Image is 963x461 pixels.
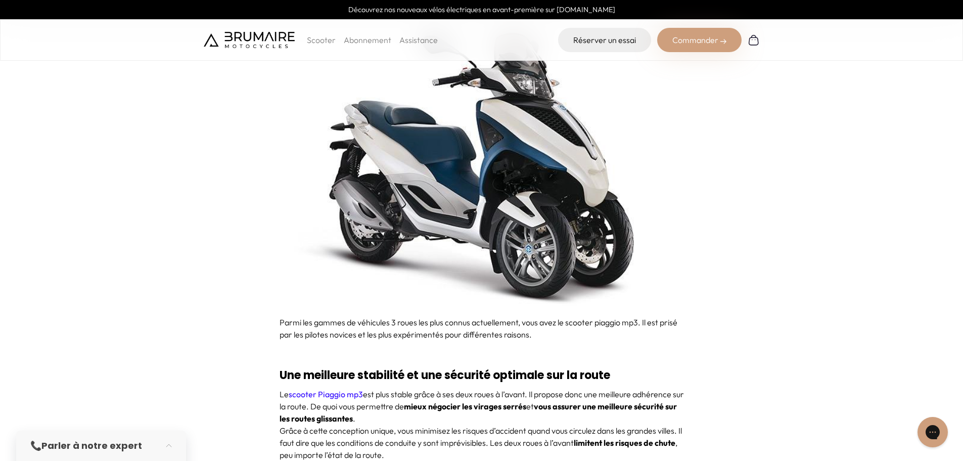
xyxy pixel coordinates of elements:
strong: mieux négocier les virages serrés [404,401,526,411]
strong: Une meilleure stabilité et une sécurité optimale sur la route [280,367,610,383]
strong: limitent les risques de chute [574,438,675,448]
a: Réserver un essai [558,28,651,52]
p: Parmi les gammes de véhicules 3 roues les plus connus actuellement, vous avez le scooter piaggio ... [280,316,684,341]
p: Grâce à cette conception unique, vous minimisez les risques d’accident quand vous circulez dans l... [280,425,684,461]
p: Scooter [307,34,336,46]
iframe: Gorgias live chat messenger [912,413,953,451]
img: brumscoot1.jpg [280,21,684,306]
img: Panier [748,34,760,46]
img: right-arrow-2.png [720,38,726,45]
div: Commander [657,28,742,52]
a: scooter Piaggio mp3 [289,389,363,399]
p: Le est plus stable grâce à ses deux roues à l’avant. Il propose donc une meilleure adhérence sur ... [280,388,684,425]
a: Assistance [399,35,438,45]
img: Brumaire Motocycles [204,32,295,48]
a: Abonnement [344,35,391,45]
strong: vous assurer une meilleure sécurité sur les routes glissantes [280,401,677,424]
